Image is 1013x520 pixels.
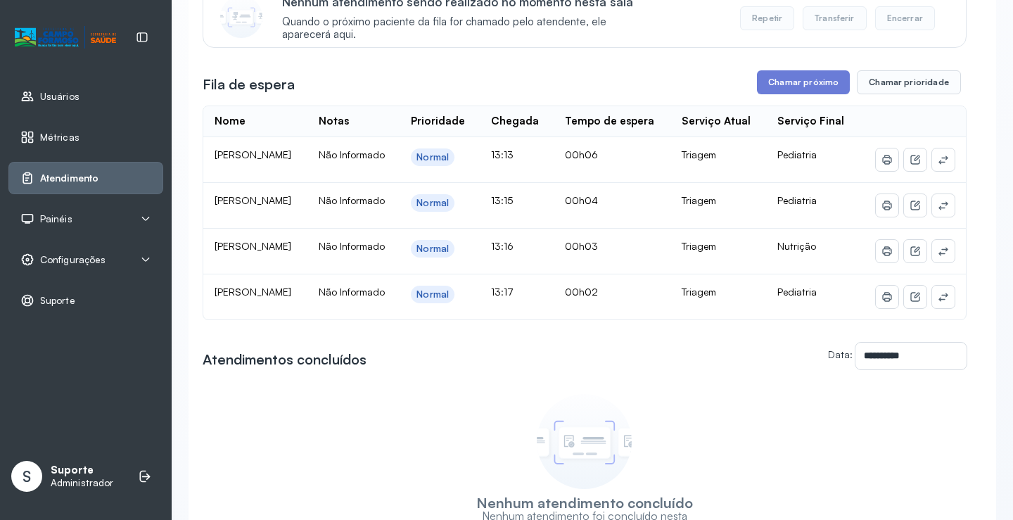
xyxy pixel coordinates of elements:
[215,240,291,252] span: [PERSON_NAME]
[682,148,755,161] div: Triagem
[565,240,598,252] span: 00h03
[777,148,817,160] span: Pediatria
[491,148,514,160] span: 13:13
[740,6,794,30] button: Repetir
[40,91,79,103] span: Usuários
[682,194,755,207] div: Triagem
[20,130,151,144] a: Métricas
[20,89,151,103] a: Usuários
[565,194,598,206] span: 00h04
[565,115,654,128] div: Tempo de espera
[565,148,598,160] span: 00h06
[319,115,349,128] div: Notas
[40,254,106,266] span: Configurações
[682,286,755,298] div: Triagem
[491,115,539,128] div: Chegada
[319,194,385,206] span: Não Informado
[682,115,751,128] div: Serviço Atual
[416,197,449,209] div: Normal
[491,194,513,206] span: 13:15
[416,243,449,255] div: Normal
[15,26,116,49] img: Logotipo do estabelecimento
[40,295,75,307] span: Suporte
[319,286,385,298] span: Não Informado
[476,496,693,509] h3: Nenhum atendimento concluído
[215,194,291,206] span: [PERSON_NAME]
[875,6,935,30] button: Encerrar
[282,15,654,42] span: Quando o próximo paciente da fila for chamado pelo atendente, ele aparecerá aqui.
[777,194,817,206] span: Pediatria
[20,171,151,185] a: Atendimento
[215,286,291,298] span: [PERSON_NAME]
[857,70,961,94] button: Chamar prioridade
[51,464,113,477] p: Suporte
[828,348,853,360] label: Data:
[411,115,465,128] div: Prioridade
[537,394,632,489] img: Imagem de empty state
[319,148,385,160] span: Não Informado
[40,172,98,184] span: Atendimento
[777,115,844,128] div: Serviço Final
[215,115,246,128] div: Nome
[491,286,514,298] span: 13:17
[777,286,817,298] span: Pediatria
[40,213,72,225] span: Painéis
[803,6,867,30] button: Transferir
[215,148,291,160] span: [PERSON_NAME]
[565,286,598,298] span: 00h02
[416,288,449,300] div: Normal
[203,350,367,369] h3: Atendimentos concluídos
[777,240,816,252] span: Nutrição
[51,477,113,489] p: Administrador
[40,132,79,144] span: Métricas
[203,75,295,94] h3: Fila de espera
[416,151,449,163] div: Normal
[757,70,850,94] button: Chamar próximo
[491,240,514,252] span: 13:16
[682,240,755,253] div: Triagem
[319,240,385,252] span: Não Informado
